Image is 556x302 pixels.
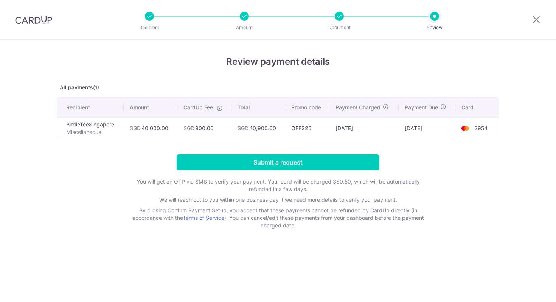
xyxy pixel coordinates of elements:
td: 40,900.00 [231,117,285,139]
th: Recipient [57,98,124,117]
span: CardUp Fee [183,104,213,111]
h4: Review payment details [57,55,499,68]
td: 900.00 [177,117,232,139]
span: Payment Charged [335,104,381,111]
th: Total [231,98,285,117]
th: Card [455,98,499,117]
td: [DATE] [399,117,455,139]
td: OFF225 [285,117,329,139]
span: SGD [130,125,141,131]
td: 40,000.00 [124,117,177,139]
p: Review [407,24,463,31]
img: CardUp [15,15,52,24]
p: All payments(1) [57,84,499,91]
p: You will get an OTP via SMS to verify your payment. Your card will be charged S$0.50, which will ... [127,178,429,193]
p: By clicking Confirm Payment Setup, you accept that these payments cannot be refunded by CardUp di... [127,207,429,229]
th: Amount [124,98,177,117]
input: Submit a request [177,154,379,170]
a: Terms of Service [183,215,224,221]
span: Payment Due [405,104,438,111]
p: Document [311,24,367,31]
p: Miscellaneous [66,128,118,136]
td: [DATE] [329,117,399,139]
th: Promo code [285,98,329,117]
td: BirdieTeeSingapore [57,117,124,139]
p: Amount [216,24,272,31]
img: <span class="translation_missing" title="translation missing: en.account_steps.new_confirm_form.b... [458,124,473,133]
span: 2954 [474,125,488,131]
span: SGD [183,125,194,131]
p: We will reach out to you within one business day if we need more details to verify your payment. [127,196,429,204]
span: SGD [238,125,248,131]
p: Recipient [121,24,177,31]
